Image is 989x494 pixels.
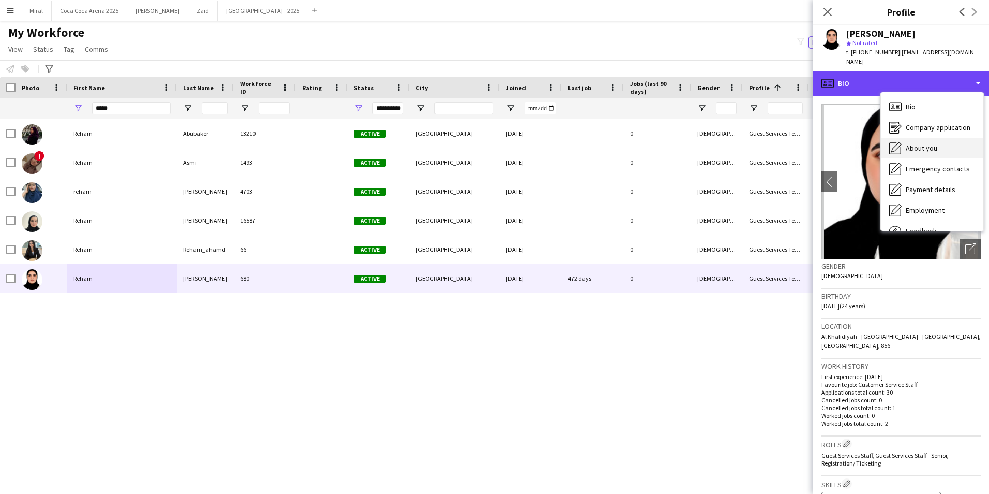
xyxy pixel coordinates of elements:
[906,123,970,132] span: Company application
[67,177,177,206] div: reham
[697,104,707,113] button: Open Filter Menu
[52,1,127,21] button: Coca Coca Arena 2025
[768,102,803,114] input: Profile Filter Input
[67,264,177,293] div: Reham
[354,159,386,167] span: Active
[743,235,809,264] div: Guest Services Team
[177,177,234,206] div: [PERSON_NAME]
[809,148,852,177] div: 23
[881,158,983,179] div: Emergency contacts
[960,239,981,259] div: Open photos pop-in
[716,102,737,114] input: Gender Filter Input
[691,119,743,148] div: [DEMOGRAPHIC_DATA]
[177,264,234,293] div: [PERSON_NAME]
[67,148,177,177] div: Reham
[177,119,234,148] div: Abubaker
[906,206,945,215] span: Employment
[821,388,981,396] p: Applications total count: 30
[624,235,691,264] div: 0
[808,36,863,49] button: Everyone10,555
[22,269,42,290] img: Reham Salah
[59,42,79,56] a: Tag
[410,177,500,206] div: [GEOGRAPHIC_DATA]
[234,119,296,148] div: 13210
[354,188,386,196] span: Active
[29,42,57,56] a: Status
[410,206,500,235] div: [GEOGRAPHIC_DATA]
[434,102,493,114] input: City Filter Input
[568,84,591,92] span: Last job
[691,264,743,293] div: [DEMOGRAPHIC_DATA]
[500,119,562,148] div: [DATE]
[177,148,234,177] div: Asmi
[67,119,177,148] div: Reham
[821,302,865,310] span: [DATE] (24 years)
[410,148,500,177] div: [GEOGRAPHIC_DATA]
[624,148,691,177] div: 0
[234,206,296,235] div: 16587
[743,206,809,235] div: Guest Services Team
[906,185,955,194] span: Payment details
[500,148,562,177] div: [DATE]
[743,148,809,177] div: Guest Services Team
[846,48,900,56] span: t. [PHONE_NUMBER]
[881,179,983,200] div: Payment details
[821,412,981,419] p: Worked jobs count: 0
[809,235,852,264] div: 24
[22,211,42,232] img: Reham Maher
[506,104,515,113] button: Open Filter Menu
[881,96,983,117] div: Bio
[4,42,27,56] a: View
[906,102,916,111] span: Bio
[749,84,770,92] span: Profile
[881,221,983,241] div: Feedback
[183,104,192,113] button: Open Filter Menu
[416,84,428,92] span: City
[354,130,386,138] span: Active
[813,71,989,96] div: Bio
[624,177,691,206] div: 0
[8,45,23,54] span: View
[410,235,500,264] div: [GEOGRAPHIC_DATA]
[624,264,691,293] div: 0
[813,5,989,19] h3: Profile
[506,84,526,92] span: Joined
[410,119,500,148] div: [GEOGRAPHIC_DATA]
[234,177,296,206] div: 4703
[354,275,386,283] span: Active
[34,151,44,161] span: !
[259,102,290,114] input: Workforce ID Filter Input
[749,104,758,113] button: Open Filter Menu
[64,45,74,54] span: Tag
[22,153,42,174] img: Reham Asmi
[743,264,809,293] div: Guest Services Team
[22,182,42,203] img: reham Ibrahim
[846,48,977,65] span: | [EMAIL_ADDRESS][DOMAIN_NAME]
[416,104,425,113] button: Open Filter Menu
[821,396,981,404] p: Cancelled jobs count: 0
[8,25,84,40] span: My Workforce
[691,206,743,235] div: [DEMOGRAPHIC_DATA]
[354,246,386,254] span: Active
[624,119,691,148] div: 0
[500,264,562,293] div: [DATE]
[691,235,743,264] div: [DEMOGRAPHIC_DATA]
[809,177,852,206] div: 22
[183,84,214,92] span: Last Name
[852,39,877,47] span: Not rated
[821,292,981,301] h3: Birthday
[525,102,556,114] input: Joined Filter Input
[92,102,171,114] input: First Name Filter Input
[906,164,970,173] span: Emergency contacts
[821,104,981,259] img: Crew avatar or photo
[73,104,83,113] button: Open Filter Menu
[354,84,374,92] span: Status
[821,452,949,467] span: Guest Services Staff, Guest Services Staff - Senior, Registration/ Ticketing
[809,206,852,235] div: 21
[821,332,981,350] span: Al Khalidiyah - [GEOGRAPHIC_DATA] - [GEOGRAPHIC_DATA], [GEOGRAPHIC_DATA], 856
[691,177,743,206] div: [DEMOGRAPHIC_DATA]
[177,206,234,235] div: [PERSON_NAME]
[743,177,809,206] div: Guest Services Team
[691,148,743,177] div: [DEMOGRAPHIC_DATA]
[302,84,322,92] span: Rating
